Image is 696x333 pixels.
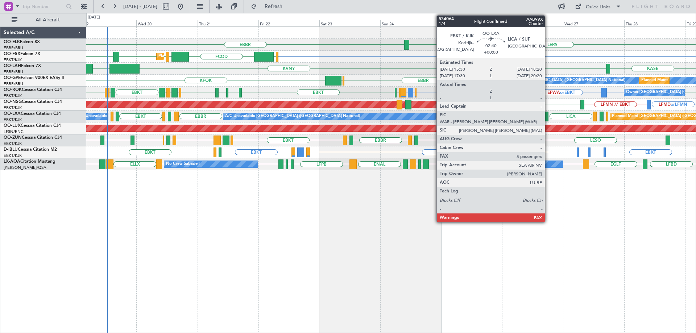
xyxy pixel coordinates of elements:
[258,20,319,26] div: Fri 22
[4,100,22,104] span: OO-NSG
[4,100,62,104] a: OO-NSGCessna Citation CJ4
[4,165,46,170] a: [PERSON_NAME]/QSA
[4,88,22,92] span: OO-ROK
[4,40,20,44] span: OO-ELK
[4,57,22,63] a: EBKT/KJK
[4,159,55,164] a: LX-AOACitation Mustang
[22,1,64,12] input: Trip Number
[166,159,200,170] div: No Crew Sabadell
[624,20,685,26] div: Thu 28
[4,153,22,158] a: EBKT/KJK
[4,141,22,146] a: EBKT/KJK
[571,1,625,12] button: Quick Links
[4,112,61,116] a: OO-LXACessna Citation CJ4
[502,20,563,26] div: Tue 26
[4,40,40,44] a: OO-ELKFalcon 8X
[443,159,477,170] div: No Crew Sabadell
[380,20,441,26] div: Sun 24
[4,147,57,152] a: D-IBLUCessna Citation M2
[248,1,291,12] button: Refresh
[4,45,23,51] a: EBBR/BRU
[4,81,23,87] a: EBBR/BRU
[225,111,360,122] div: A/C Unavailable [GEOGRAPHIC_DATA] ([GEOGRAPHIC_DATA] National)
[88,14,100,21] div: [DATE]
[441,20,502,26] div: Mon 25
[136,20,197,26] div: Wed 20
[586,4,610,11] div: Quick Links
[4,52,40,56] a: OO-FSXFalcon 7X
[4,159,20,164] span: LX-AOA
[123,3,157,10] span: [DATE] - [DATE]
[4,52,20,56] span: OO-FSX
[4,129,24,134] a: LFSN/ENC
[4,136,22,140] span: OO-ZUN
[258,4,289,9] span: Refresh
[4,117,22,122] a: EBKT/KJK
[8,14,79,26] button: All Aircraft
[319,20,380,26] div: Sat 23
[4,69,23,75] a: EBBR/BRU
[4,147,18,152] span: D-IBLU
[158,51,243,62] div: Planned Maint Kortrijk-[GEOGRAPHIC_DATA]
[198,20,258,26] div: Thu 21
[4,88,62,92] a: OO-ROKCessna Citation CJ4
[4,64,41,68] a: OO-LAHFalcon 7X
[4,136,62,140] a: OO-ZUNCessna Citation CJ4
[4,76,21,80] span: OO-GPE
[4,124,21,128] span: OO-LUX
[504,75,625,86] div: No Crew [GEOGRAPHIC_DATA] ([GEOGRAPHIC_DATA] National)
[4,105,22,111] a: EBKT/KJK
[4,64,21,68] span: OO-LAH
[4,93,22,99] a: EBKT/KJK
[19,17,76,22] span: All Aircraft
[75,20,136,26] div: Tue 19
[4,76,64,80] a: OO-GPEFalcon 900EX EASy II
[4,124,61,128] a: OO-LUXCessna Citation CJ4
[4,112,21,116] span: OO-LXA
[563,20,624,26] div: Wed 27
